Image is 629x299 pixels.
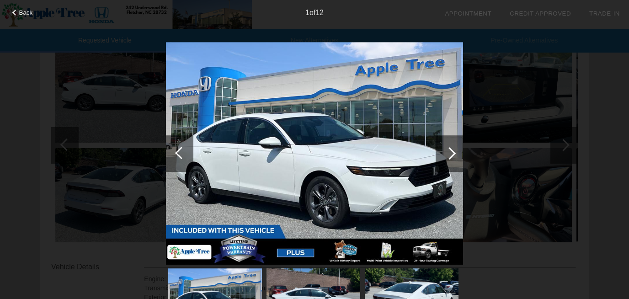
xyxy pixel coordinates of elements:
[166,42,463,265] img: fe1da0e6adbef4716cc2eb7b11e3f2ab.jpg
[305,9,309,16] span: 1
[510,10,571,17] a: Credit Approved
[315,9,324,16] span: 12
[589,10,620,17] a: Trade-In
[445,10,491,17] a: Appointment
[19,9,33,16] span: Back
